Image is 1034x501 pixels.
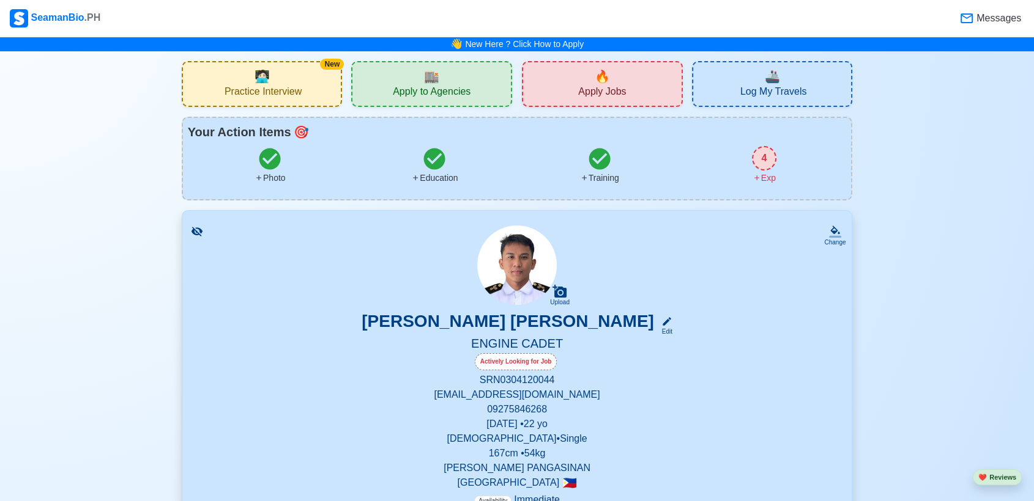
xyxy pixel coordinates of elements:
[320,59,344,70] div: New
[255,172,286,185] div: Photo
[84,12,101,23] span: .PH
[580,172,619,185] div: Training
[10,9,100,27] div: SeamanBio
[197,373,838,387] p: SRN 0304120044
[765,67,780,86] span: travel
[197,417,838,431] p: [DATE] • 22 yo
[197,336,838,353] h5: ENGINE CADET
[197,446,838,461] p: 167 cm • 54 kg
[197,402,838,417] p: 09275846268
[550,299,570,306] div: Upload
[656,327,672,336] div: Edit
[197,461,838,475] p: [PERSON_NAME] PANGASINAN
[447,34,466,53] span: bell
[411,172,458,185] div: Education
[255,67,270,86] span: interview
[362,311,654,336] h3: [PERSON_NAME] [PERSON_NAME]
[465,39,584,49] a: New Here ? Click How to Apply
[824,238,846,247] div: Change
[294,123,309,141] span: todo
[197,475,838,490] p: [GEOGRAPHIC_DATA]
[562,477,577,489] span: 🇵🇭
[424,67,439,86] span: agencies
[197,387,838,402] p: [EMAIL_ADDRESS][DOMAIN_NAME]
[595,67,610,86] span: new
[740,86,806,101] span: Log My Travels
[974,11,1021,26] span: Messages
[973,469,1022,486] button: heartReviews
[752,146,776,170] div: 4
[753,172,776,185] div: Exp
[10,9,28,27] img: Logo
[475,353,557,370] div: Actively Looking for Job
[197,431,838,446] p: [DEMOGRAPHIC_DATA] • Single
[578,86,626,101] span: Apply Jobs
[978,474,987,481] span: heart
[225,86,302,101] span: Practice Interview
[393,86,471,101] span: Apply to Agencies
[188,123,847,141] div: Your Action Items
